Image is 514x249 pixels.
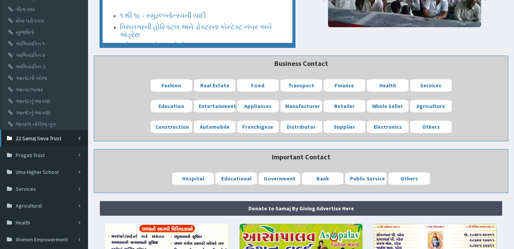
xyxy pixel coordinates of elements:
[258,172,300,185] a: Government
[367,120,409,133] a: Electronics
[194,120,236,133] a: Automobile
[237,79,279,92] a: Food
[251,82,264,89] b: Food
[2,72,88,84] a: આનંદની ખોજ
[16,236,68,243] span: Women Empowerment
[323,79,366,92] a: Finance
[16,135,61,142] span: 22 Samaj Seva Trust
[2,107,88,118] a: આનંદનું આકાશ
[194,79,236,92] a: Real Estate
[317,175,329,182] b: Bank
[288,82,314,89] b: Transport
[150,79,193,92] a: Fashion
[335,82,354,89] b: Finance
[280,120,322,133] a: Distributor
[242,123,273,130] b: Frenchigese
[264,175,295,182] b: Government
[150,100,193,113] a: Education
[200,82,229,89] b: Real Estate
[16,169,59,175] span: Uma Higher School
[334,123,355,130] b: Supplier
[388,172,430,185] a: Others
[410,100,452,113] a: Agriculture
[285,103,320,110] b: Manufacturer
[323,100,366,113] a: Retailer
[150,120,193,133] a: Construction
[422,123,440,130] b: Others
[334,103,355,110] b: Retailer
[215,172,257,185] a: Educational
[345,172,387,185] a: Public Service
[2,3,88,15] a: ગીતા સાર
[274,59,328,68] b: Business Contact
[2,118,88,130] a: જનરલ નોલેજ બુક
[182,175,204,182] b: Hospital
[120,40,209,49] a: મહેસાણાના ડોક્ટર કોન્ટેક્ટ નંબર
[16,185,36,192] span: Services
[367,100,409,113] a: Whole Seller
[2,38,88,49] a: અભિવ્યક્તિ ૧
[400,175,418,182] b: Others
[120,21,272,38] a: વિસનગરની હોસ્પિટલ અને ડોક્ટરના કોન્ટેક્ટ નંબર અને એડ્રેસ
[287,123,316,130] b: Distributor
[302,172,344,185] a: Bank
[200,123,230,130] b: Automobile
[199,103,236,110] b: Entertainment
[2,49,88,61] a: અભિવ્યક્તિ ૨
[2,95,88,107] a: આનંદનું આકાશ
[420,82,441,89] b: Services
[2,15,88,26] a: સેવા પરોપકાર
[237,120,279,133] a: Frenchigese
[172,172,214,185] a: Hospital
[410,79,452,92] a: Services
[416,103,445,110] b: Agriculture
[221,175,251,182] b: Educational
[367,79,409,92] a: Health
[280,79,322,92] a: Transport
[120,10,206,19] a: ૧ થી ૧૮ - સ્મુહ્લ્ગ્નોત્સ્વની યાદી
[350,175,385,182] b: Public Service
[379,82,396,89] b: Health
[372,103,403,110] b: Whole Seller
[323,120,366,133] a: Supplier
[194,100,236,113] a: Entertainment
[2,84,88,95] a: આત્મઝરમર
[155,123,189,130] b: Construction
[2,61,88,72] a: અભિવ્યક્તિ ૩
[16,219,30,226] span: Health
[158,103,184,110] b: Education
[280,100,322,113] a: Manufacturer
[248,205,354,212] strong: Donate to Samaj By Giving Advertise Here
[237,100,279,113] a: Appliances
[162,82,181,89] b: Fashion
[410,120,452,133] a: Others
[272,152,330,161] b: Important Contact
[16,202,42,209] span: Agricultural
[2,26,88,38] a: સુભાષિતો
[374,123,402,130] b: Electronics
[16,152,45,159] span: Pragati Trust
[244,103,272,110] b: Appliances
